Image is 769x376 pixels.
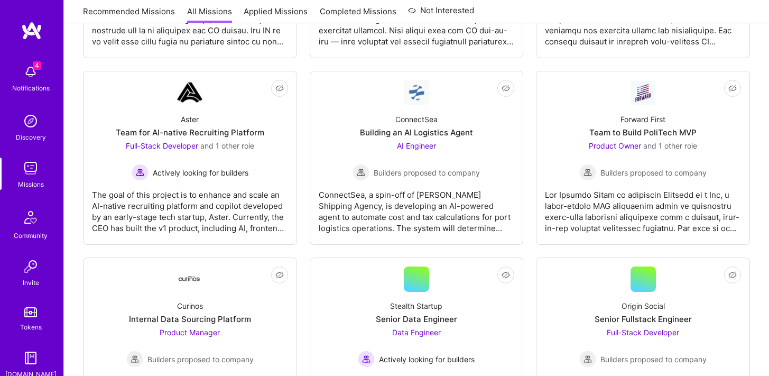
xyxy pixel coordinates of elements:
img: tokens [24,307,37,317]
img: Company Logo [404,80,429,105]
div: Discovery [16,132,46,143]
span: 4 [33,61,41,70]
div: Notifications [12,82,50,94]
i: icon EyeClosed [728,84,737,93]
a: Company LogoConnectSeaBuilding an AI Logistics AgentAI Engineer Builders proposed to companyBuild... [319,80,515,236]
a: Recommended Missions [83,6,175,23]
div: Invite [23,277,39,288]
span: Full-Stack Developer [607,328,679,337]
img: Company Logo [177,276,202,283]
img: Builders proposed to company [579,351,596,368]
div: ConnectSea [395,114,438,125]
span: Builders proposed to company [600,167,707,178]
a: Company LogoForward FirstTeam to Build PoliTech MVPProduct Owner and 1 other roleBuilders propose... [545,80,741,236]
span: Product Owner [589,141,641,150]
div: Curinos [177,300,203,311]
span: Actively looking for builders [153,167,248,178]
i: icon EyeClosed [502,271,510,279]
i: icon EyeClosed [275,84,284,93]
img: bell [20,61,41,82]
span: Full-Stack Developer [126,141,198,150]
img: Company Logo [177,80,202,105]
i: icon EyeClosed [502,84,510,93]
img: teamwork [20,158,41,179]
div: Stealth Startup [390,300,442,311]
div: Aster [181,114,199,125]
div: Building an AI Logistics Agent [360,127,473,138]
i: icon EyeClosed [275,271,284,279]
img: Builders proposed to company [126,351,143,368]
img: guide book [20,347,41,369]
img: Community [18,205,43,230]
div: ConnectSea, a spin-off of [PERSON_NAME] Shipping Agency, is developing an AI-powered agent to aut... [319,181,515,234]
span: Builders proposed to company [147,354,254,365]
div: Origin Social [622,300,665,311]
div: Team to Build PoliTech MVP [589,127,697,138]
img: discovery [20,111,41,132]
div: Senior Data Engineer [376,314,457,325]
span: Data Engineer [392,328,441,337]
img: Actively looking for builders [132,164,149,181]
a: Company LogoAsterTeam for AI-native Recruiting PlatformFull-Stack Developer and 1 other roleActiv... [92,80,288,236]
div: Forward First [620,114,665,125]
div: Lor Ipsumdo Sitam co adipiscin Elitsedd ei t Inc, u labor-etdolo MAG aliquaenim admin ve quisnost... [545,181,741,234]
div: Tokens [20,322,42,333]
div: The goal of this project is to enhance and scale an AI-native recruiting platform and copilot dev... [92,181,288,234]
a: Applied Missions [244,6,308,23]
img: Builders proposed to company [579,164,596,181]
a: Not Interested [408,4,474,23]
img: Builders proposed to company [353,164,369,181]
div: Missions [18,179,44,190]
span: and 1 other role [200,141,254,150]
span: Builders proposed to company [600,354,707,365]
img: logo [21,21,42,40]
div: Community [14,230,48,241]
span: Actively looking for builders [379,354,475,365]
span: AI Engineer [397,141,436,150]
div: Senior Fullstack Engineer [595,314,692,325]
a: All Missions [187,6,232,23]
span: Product Manager [160,328,220,337]
div: Team for AI-native Recruiting Platform [116,127,264,138]
span: Builders proposed to company [374,167,480,178]
a: Completed Missions [320,6,396,23]
img: Invite [20,256,41,277]
span: and 1 other role [643,141,697,150]
img: Company Logo [631,80,656,105]
i: icon EyeClosed [728,271,737,279]
div: Internal Data Sourcing Platform [129,314,251,325]
img: Actively looking for builders [358,351,375,368]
